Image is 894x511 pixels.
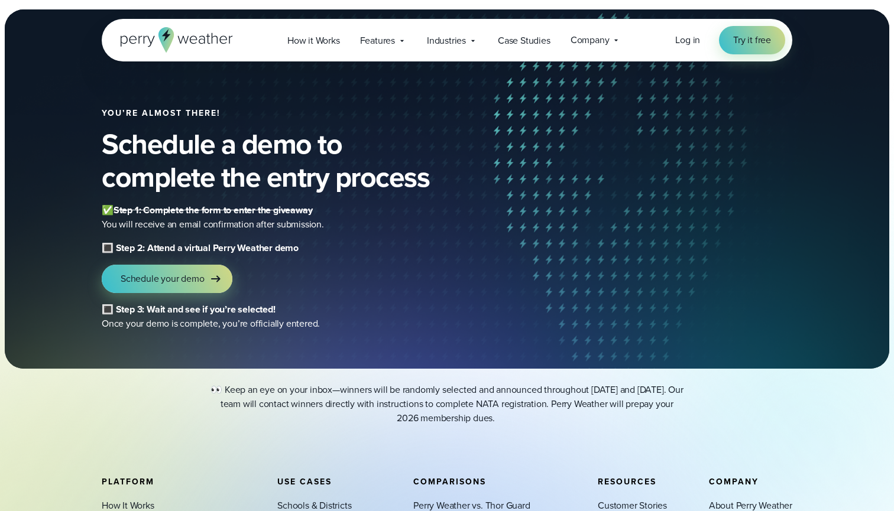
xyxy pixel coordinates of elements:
[287,34,340,48] span: How it Works
[277,476,332,488] span: Use Cases
[498,34,550,48] span: Case Studies
[413,476,486,488] span: Comparisons
[102,128,615,194] h2: Schedule a demo to complete the entry process
[675,33,700,47] a: Log in
[277,28,350,53] a: How it Works
[102,302,276,316] b: 🔳 Step 3: Wait and see if you’re selected!
[571,33,610,47] span: Company
[488,28,561,53] a: Case Studies
[102,265,232,293] a: Schedule your demo
[102,476,154,488] span: Platform
[598,476,656,488] span: Resources
[733,33,771,47] span: Try it free
[102,203,575,232] p: You will receive an email confirmation after submission.
[210,383,684,425] p: 👀 Keep an eye on your inbox—winners will be randomly selected and announced throughout [DATE] and...
[427,34,466,48] span: Industries
[102,302,575,331] p: Once your demo is complete, you’re officially entered.
[709,476,759,488] span: Company
[719,26,785,54] a: Try it free
[121,272,204,286] span: Schedule your demo
[114,203,313,217] s: Step 1: Complete the form to enter the giveaway
[102,109,615,118] h2: You’re almost there!
[360,34,395,48] span: Features
[102,241,299,255] b: 🔳 Step 2: Attend a virtual Perry Weather demo
[102,203,114,217] b: ✅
